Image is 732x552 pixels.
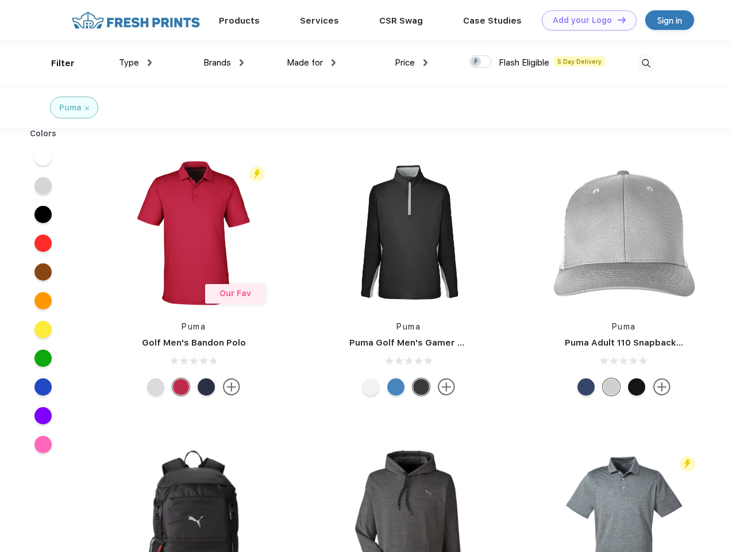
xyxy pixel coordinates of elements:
[300,16,339,26] a: Services
[198,378,215,396] div: Navy Blazer
[387,378,404,396] div: Bright Cobalt
[203,57,231,68] span: Brands
[148,59,152,66] img: dropdown.png
[219,289,251,298] span: Our Fav
[499,57,549,68] span: Flash Eligible
[332,59,336,66] img: dropdown.png
[618,17,626,23] img: DT
[287,57,323,68] span: Made for
[553,16,612,25] div: Add your Logo
[637,54,656,73] img: desktop_search.svg
[249,166,265,182] img: flash_active_toggle.svg
[554,56,605,67] span: 5 Day Delivery
[680,456,695,471] img: flash_active_toggle.svg
[119,57,139,68] span: Type
[223,378,240,396] img: more.svg
[219,16,260,26] a: Products
[182,322,206,331] a: Puma
[628,378,645,396] div: Pma Blk with Pma Blk
[653,378,671,396] img: more.svg
[657,14,682,27] div: Sign in
[396,322,421,331] a: Puma
[413,378,430,396] div: Puma Black
[395,57,415,68] span: Price
[577,378,595,396] div: Peacoat with Qut Shd
[51,57,75,70] div: Filter
[142,338,246,348] a: Golf Men's Bandon Polo
[612,322,636,331] a: Puma
[423,59,427,66] img: dropdown.png
[645,10,694,30] a: Sign in
[379,16,423,26] a: CSR Swag
[147,378,164,396] div: High Rise
[172,378,190,396] div: Ski Patrol
[117,156,270,309] img: func=resize&h=266
[240,59,244,66] img: dropdown.png
[59,102,82,114] div: Puma
[332,156,485,309] img: func=resize&h=266
[349,338,531,348] a: Puma Golf Men's Gamer Golf Quarter-Zip
[21,128,66,140] div: Colors
[362,378,379,396] div: Bright White
[68,10,203,30] img: fo%20logo%202.webp
[85,106,89,110] img: filter_cancel.svg
[603,378,620,396] div: Quarry Brt Whit
[548,156,700,309] img: func=resize&h=266
[438,378,455,396] img: more.svg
